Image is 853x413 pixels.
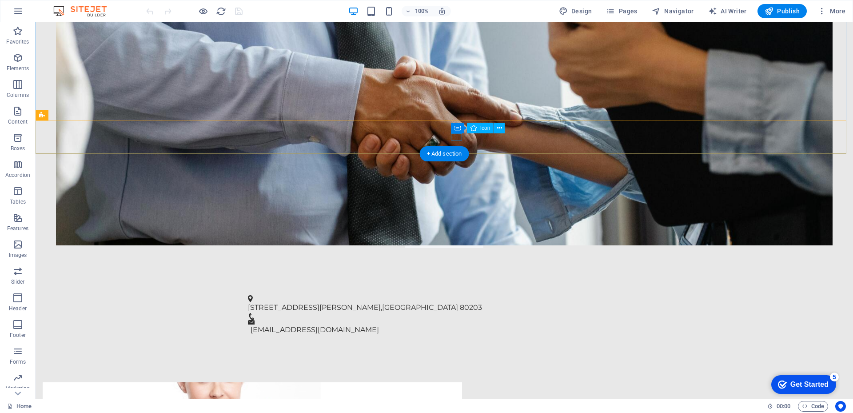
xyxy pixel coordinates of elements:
div: + Add section [420,146,469,161]
a: [EMAIL_ADDRESS][DOMAIN_NAME] [215,303,343,312]
span: 00 00 [777,401,790,412]
span: AI Writer [708,7,747,16]
button: Usercentrics [835,401,846,412]
p: Header [9,305,27,312]
p: Favorites [6,38,29,45]
div: Get Started 5 items remaining, 0% complete [7,4,72,23]
p: Marketing [5,385,30,392]
button: reload [215,6,226,16]
button: Design [555,4,596,18]
p: Footer [10,332,26,339]
span: : [783,403,784,409]
button: More [814,4,849,18]
span: Navigator [652,7,694,16]
a: Click to cancel selection. Double-click to open Pages [7,401,32,412]
p: , [212,280,598,291]
p: Features [7,225,28,232]
p: Content [8,118,28,125]
p: Tables [10,198,26,205]
span: 80203 [424,281,446,289]
span: Icon [480,125,490,131]
p: Elements [7,65,29,72]
h6: Session time [767,401,791,412]
button: Pages [602,4,641,18]
p: Boxes [11,145,25,152]
div: Get Started [26,10,64,18]
span: [STREET_ADDRESS][PERSON_NAME] [212,281,345,289]
span: [GEOGRAPHIC_DATA] [347,281,423,289]
img: Editor Logo [51,6,118,16]
div: 5 [66,2,75,11]
div: Design (Ctrl+Alt+Y) [555,4,596,18]
i: On resize automatically adjust zoom level to fit chosen device. [438,7,446,15]
i: Reload page [216,6,226,16]
span: Pages [606,7,637,16]
span: Publish [765,7,800,16]
p: Accordion [5,172,30,179]
p: Images [9,252,27,259]
button: Publish [757,4,807,18]
h6: 100% [415,6,429,16]
button: Code [798,401,828,412]
span: Code [802,401,824,412]
p: Forms [10,358,26,365]
p: Columns [7,92,29,99]
span: Design [559,7,592,16]
button: Click here to leave preview mode and continue editing [198,6,208,16]
button: Navigator [648,4,698,18]
button: 100% [402,6,433,16]
button: AI Writer [705,4,750,18]
p: Slider [11,278,25,285]
span: More [817,7,845,16]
